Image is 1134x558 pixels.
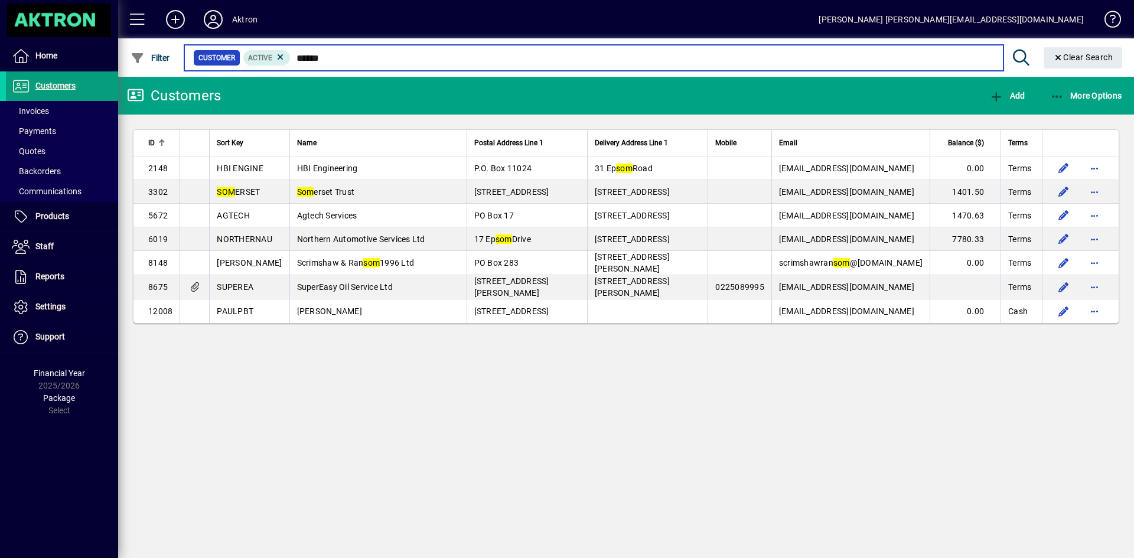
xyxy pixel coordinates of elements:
a: Reports [6,262,118,292]
span: [PERSON_NAME] [217,258,282,267]
a: Communications [6,181,118,201]
span: 2148 [148,164,168,173]
button: Clear [1044,47,1123,68]
span: HBI ENGINE [217,164,263,173]
span: [EMAIL_ADDRESS][DOMAIN_NAME] [779,234,914,244]
span: Balance ($) [948,136,984,149]
a: Staff [6,232,118,262]
span: SuperEasy Oil Service Ltd [297,282,393,292]
span: Cash [1008,305,1028,317]
button: Edit [1054,253,1073,272]
span: 5672 [148,211,168,220]
span: scrimshawran @[DOMAIN_NAME] [779,258,923,267]
em: Som [297,187,314,197]
div: [PERSON_NAME] [PERSON_NAME][EMAIL_ADDRESS][DOMAIN_NAME] [819,10,1084,29]
span: Settings [35,302,66,311]
span: Reports [35,272,64,281]
span: SUPEREA [217,282,253,292]
span: Home [35,51,57,60]
td: 0.00 [930,251,1001,275]
button: More Options [1047,85,1125,106]
button: Edit [1054,302,1073,321]
span: erset Trust [297,187,355,197]
span: P.O. Box 11024 [474,164,532,173]
span: 8675 [148,282,168,292]
button: Edit [1054,278,1073,296]
span: PO Box 17 [474,211,514,220]
div: Email [779,136,923,149]
span: NORTHERNAU [217,234,272,244]
span: [STREET_ADDRESS][PERSON_NAME] [595,276,670,298]
span: Support [35,332,65,341]
a: Knowledge Base [1096,2,1119,41]
td: 7780.33 [930,227,1001,251]
span: [STREET_ADDRESS][PERSON_NAME] [595,252,670,273]
span: Invoices [12,106,49,116]
button: More options [1085,206,1104,225]
button: Filter [128,47,173,68]
span: [EMAIL_ADDRESS][DOMAIN_NAME] [779,306,914,316]
span: Filter [131,53,170,63]
div: Aktron [232,10,258,29]
div: Mobile [715,136,764,149]
button: Edit [1054,206,1073,225]
span: PO Box 283 [474,258,519,267]
span: Terms [1008,162,1031,174]
span: Agtech Services [297,211,357,220]
span: Add [989,91,1025,100]
span: HBI Engineering [297,164,358,173]
em: som [363,258,380,267]
span: Payments [12,126,56,136]
span: 12008 [148,306,172,316]
em: som [496,234,512,244]
span: Mobile [715,136,737,149]
span: Terms [1008,257,1031,269]
em: som [833,258,850,267]
a: Home [6,41,118,71]
em: SOM [217,187,235,197]
span: [EMAIL_ADDRESS][DOMAIN_NAME] [779,282,914,292]
span: Delivery Address Line 1 [595,136,668,149]
span: [EMAIL_ADDRESS][DOMAIN_NAME] [779,211,914,220]
span: [STREET_ADDRESS] [595,234,670,244]
span: Clear Search [1053,53,1113,62]
span: [PERSON_NAME] [297,306,362,316]
span: Name [297,136,317,149]
mat-chip: Activation Status: Active [243,50,291,66]
span: 31 Ep Road [595,164,653,173]
span: 8148 [148,258,168,267]
span: Terms [1008,281,1031,293]
span: Scrimshaw & Ran 1996 Ltd [297,258,415,267]
td: 1401.50 [930,180,1001,204]
td: 1470.63 [930,204,1001,227]
span: 17 Ep Drive [474,234,531,244]
span: PAULPBT [217,306,253,316]
span: Quotes [12,146,45,156]
a: Settings [6,292,118,322]
div: ID [148,136,172,149]
span: Email [779,136,797,149]
button: More options [1085,278,1104,296]
button: Edit [1054,230,1073,249]
button: Add [986,85,1028,106]
button: Edit [1054,182,1073,201]
span: More Options [1050,91,1122,100]
span: Financial Year [34,368,85,378]
span: Sort Key [217,136,243,149]
button: More options [1085,302,1104,321]
div: Customers [127,86,221,105]
span: Package [43,393,75,403]
span: [STREET_ADDRESS] [474,306,549,316]
span: Staff [35,242,54,251]
a: Products [6,202,118,231]
span: [STREET_ADDRESS] [595,187,670,197]
span: Northern Automotive Services Ltd [297,234,425,244]
span: Terms [1008,210,1031,221]
td: 0.00 [930,299,1001,323]
span: Customers [35,81,76,90]
button: Profile [194,9,232,30]
td: 0.00 [930,156,1001,180]
span: [EMAIL_ADDRESS][DOMAIN_NAME] [779,164,914,173]
span: Active [248,54,272,62]
button: More options [1085,182,1104,201]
